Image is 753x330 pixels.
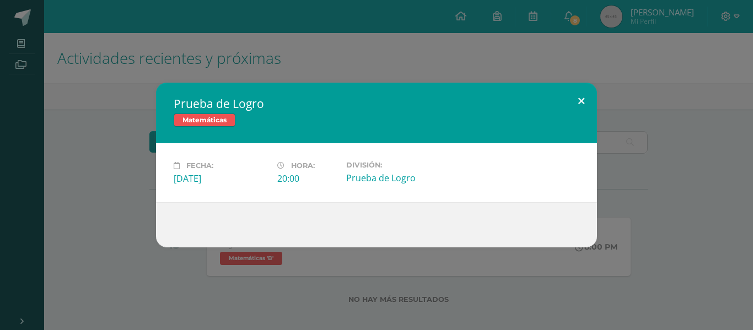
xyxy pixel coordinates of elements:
[291,161,315,170] span: Hora:
[174,96,579,111] h2: Prueba de Logro
[346,161,441,169] label: División:
[566,83,597,120] button: Close (Esc)
[174,172,268,185] div: [DATE]
[174,113,235,127] span: Matemáticas
[186,161,213,170] span: Fecha:
[346,172,441,184] div: Prueba de Logro
[277,172,337,185] div: 20:00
